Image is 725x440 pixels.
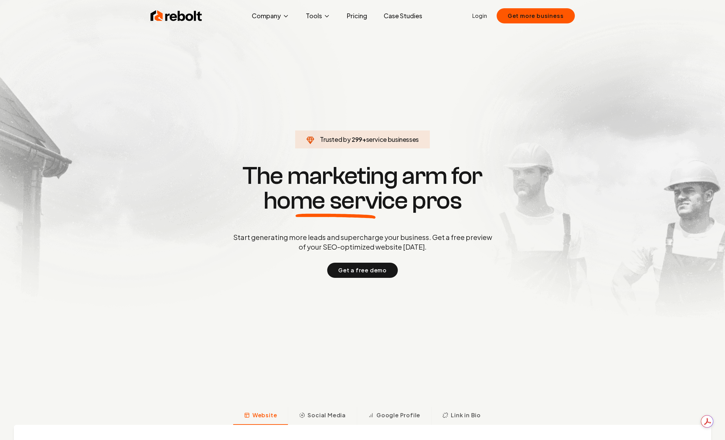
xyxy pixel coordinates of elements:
[233,407,288,425] button: Website
[308,411,346,419] span: Social Media
[300,9,336,23] button: Tools
[366,135,419,143] span: service businesses
[376,411,420,419] span: Google Profile
[246,9,295,23] button: Company
[431,407,492,425] button: Link in Bio
[327,263,398,278] button: Get a free demo
[352,135,362,144] span: 299
[341,9,373,23] a: Pricing
[232,232,494,252] p: Start generating more leads and supercharge your business. Get a free preview of your SEO-optimiz...
[197,164,528,213] h1: The marketing arm for pros
[362,135,366,143] span: +
[263,188,408,213] span: home service
[288,407,357,425] button: Social Media
[357,407,431,425] button: Google Profile
[151,9,202,23] img: Rebolt Logo
[252,411,277,419] span: Website
[497,8,575,23] button: Get more business
[320,135,351,143] span: Trusted by
[451,411,481,419] span: Link in Bio
[472,12,487,20] a: Login
[378,9,428,23] a: Case Studies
